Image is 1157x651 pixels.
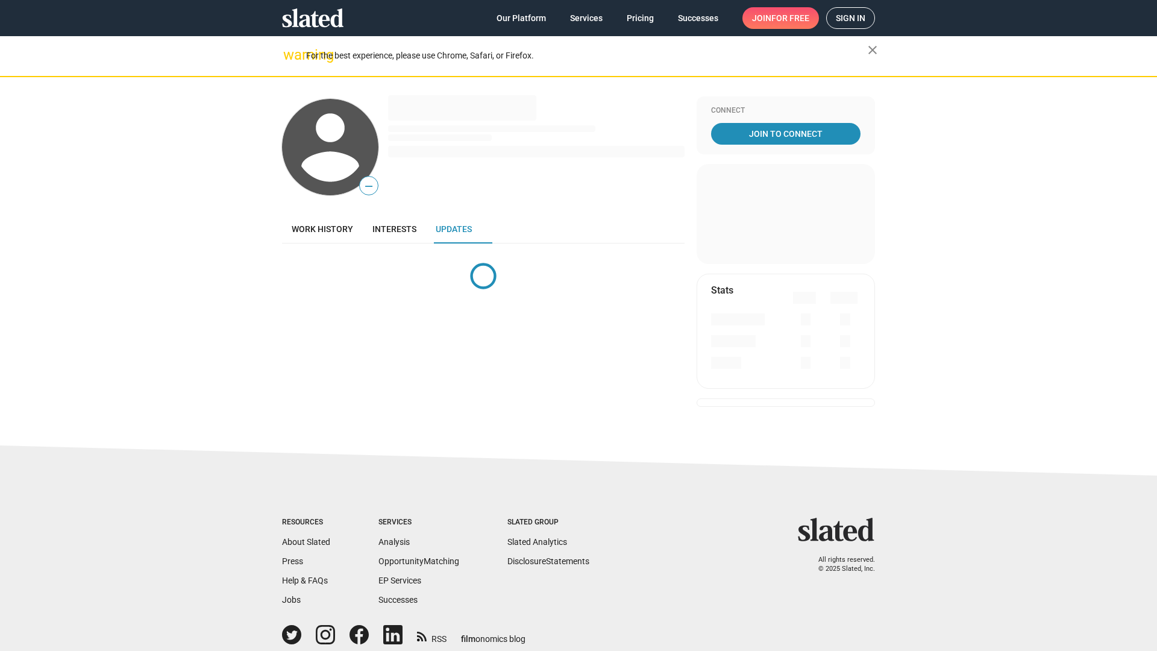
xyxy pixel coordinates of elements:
a: EP Services [378,576,421,585]
span: Sign in [836,8,865,28]
a: Sign in [826,7,875,29]
div: Services [378,518,459,527]
span: film [461,634,475,644]
span: Our Platform [497,7,546,29]
div: Slated Group [507,518,589,527]
a: OpportunityMatching [378,556,459,566]
mat-icon: close [865,43,880,57]
div: Connect [711,106,861,116]
a: Pricing [617,7,663,29]
span: for free [771,7,809,29]
a: Services [560,7,612,29]
a: filmonomics blog [461,624,525,645]
span: Services [570,7,603,29]
a: Updates [426,215,481,244]
div: Resources [282,518,330,527]
a: Slated Analytics [507,537,567,547]
span: Successes [678,7,718,29]
a: Work history [282,215,363,244]
span: Updates [436,224,472,234]
span: Join To Connect [713,123,858,145]
a: Join To Connect [711,123,861,145]
a: Press [282,556,303,566]
p: All rights reserved. © 2025 Slated, Inc. [806,556,875,573]
a: About Slated [282,537,330,547]
span: — [360,178,378,194]
a: Our Platform [487,7,556,29]
span: Join [752,7,809,29]
a: Analysis [378,537,410,547]
mat-icon: warning [283,48,298,62]
a: Jobs [282,595,301,605]
span: Interests [372,224,416,234]
a: RSS [417,626,447,645]
a: Successes [378,595,418,605]
a: Help & FAQs [282,576,328,585]
span: Work history [292,224,353,234]
mat-card-title: Stats [711,284,733,297]
a: Interests [363,215,426,244]
span: Pricing [627,7,654,29]
a: Joinfor free [742,7,819,29]
a: Successes [668,7,728,29]
div: For the best experience, please use Chrome, Safari, or Firefox. [306,48,868,64]
a: DisclosureStatements [507,556,589,566]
